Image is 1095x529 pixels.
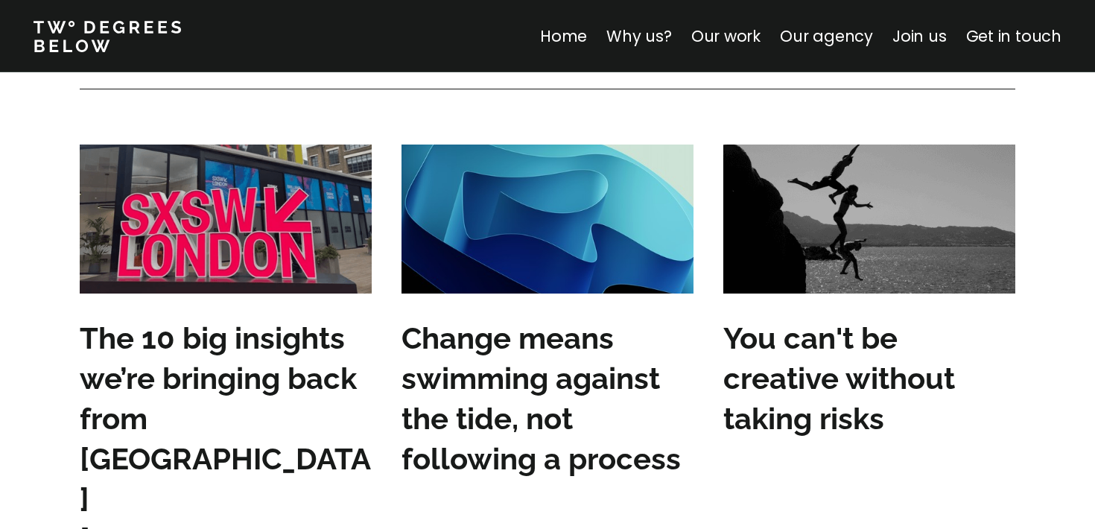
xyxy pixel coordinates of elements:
a: Get in touch [966,25,1061,47]
a: Change means swimming against the tide, not following a process [401,145,693,479]
a: Our agency [780,25,873,47]
a: You can't be creative without taking risks [723,145,1015,439]
a: Why us? [606,25,672,47]
a: Home [540,25,587,47]
a: Join us [892,25,947,47]
h3: You can't be creative without taking risks [723,318,1015,439]
h3: Change means swimming against the tide, not following a process [401,318,693,479]
a: Our work [691,25,761,47]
